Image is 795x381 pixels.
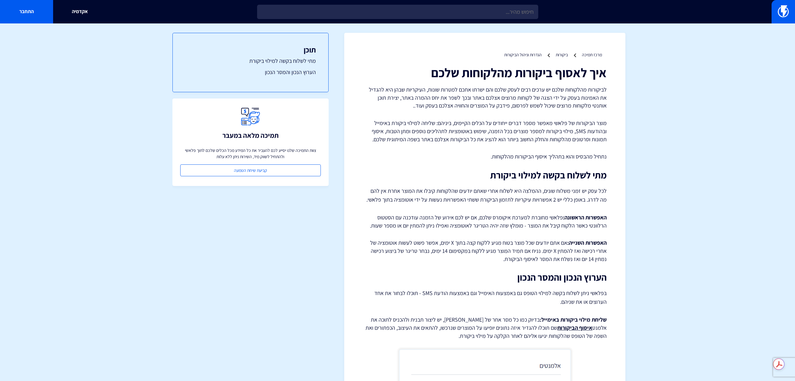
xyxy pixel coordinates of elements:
p: בפלאשי ניתן לשלוח בקשה למילוי הטופס גם באמצעות האימייל וגם באמצעות הודעת SMS - תוכלו לבחור את אחד... [363,289,607,306]
h3: תוכן [185,46,316,54]
a: מתי לשלוח בקשה למילוי ביקורת [185,57,316,65]
p: אם אתם יודעים שכל מוצר בטוח מגיע ללקוח קצה בתוך X ימים, אפשר פשוט לעשות אוטומציה של אחרי רכישה וא... [363,239,607,263]
h2: הערוץ הנכון והמסר הנכון [363,272,607,283]
a: הערוץ הנכון והמסר הנכון [185,68,316,76]
strong: איסוף הביקורות [557,324,592,331]
a: קביעת שיחת הטמעה [180,164,321,176]
h1: איך לאסוף ביקורות מהלקוחות שלכם [363,66,607,79]
strong: האפשרות הראשונה: [563,214,607,221]
p: מוצר הביקורות של פלאשי מאפשר מספר דברים ייחודים על הכלים הקיימים, ביניהם: שליחה למילוי ביקורת באי... [363,119,607,143]
p: פלאשי מחוברת למערכת איקומרס שלכם, אם יש לכם אירוע של הזמנה עודכנה עם הסטטוס הרלוונטי כאשר הלקוח ק... [363,213,607,229]
p: צוות התמיכה שלנו יסייע לכם להעביר את כל המידע מכל הכלים שלכם לתוך פלאשי ולהתחיל לשווק מיד, השירות... [180,147,321,160]
p: נתחיל מהבסיס והוא בתהליך איסוף הביקורות מהלקוחות. [363,153,607,161]
p: בדיוק כמו כל מסר אחר של [PERSON_NAME], יש ליצור תבנית ולהכניס לתוכה את אלמנט שם תוכלו להגדיר איזה... [363,316,607,340]
h3: תמיכה מלאה במעבר [222,132,279,139]
strong: שליחת מילוי ביקורות באימייל: [540,316,607,323]
a: הגדרות וניהול הביקורות [504,52,542,58]
a: מרכז תמיכה [582,52,602,58]
strong: השנייה: [567,239,584,246]
h2: מתי לשלוח בקשה למילוי ביקורת [363,170,607,180]
input: חיפוש מהיר... [257,5,538,19]
p: לביקורות מהלקוחות שלכם יש ערכים רבים לעסק שלכם והם ישרתו אתכם למטרות שונות, העיקריות שבהן היא להג... [363,86,607,110]
p: לכל עסק יש זמני משלוח שונים, ההמלצה היא לשלוח אחרי שאתם יודעים שהלקוחות קיבלו את המוצר אחרת אין ל... [363,187,607,204]
a: ביקורות [556,52,568,58]
strong: האפשרות [585,239,607,246]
